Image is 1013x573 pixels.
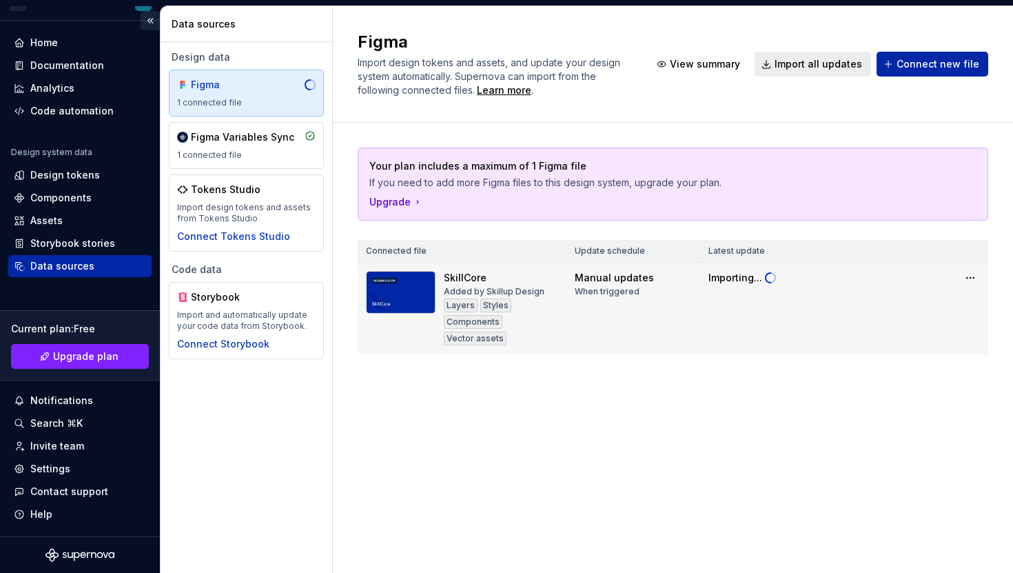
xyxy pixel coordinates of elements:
[30,59,104,72] div: Documentation
[177,150,316,161] div: 1 connected file
[358,31,633,53] h2: Figma
[169,50,324,64] div: Design data
[358,57,623,96] span: Import design tokens and assets, and update your design system automatically. Supernova can impor...
[11,322,149,336] div: Current plan : Free
[45,548,114,562] svg: Supernova Logo
[8,390,152,412] button: Notifications
[575,271,654,285] div: Manual updates
[8,412,152,434] button: Search ⌘K
[30,462,70,476] div: Settings
[477,83,531,97] a: Learn more
[11,147,92,158] div: Design system data
[358,240,566,263] th: Connected file
[575,286,639,297] div: When triggered
[444,299,478,312] div: Layers
[8,435,152,457] a: Invite team
[11,344,149,369] button: Upgrade plan
[775,57,862,71] span: Import all updates
[30,191,92,205] div: Components
[566,240,699,263] th: Update schedule
[369,159,880,173] p: Your plan includes a maximum of 1 Figma file
[8,77,152,99] a: Analytics
[8,210,152,232] a: Assets
[172,17,327,31] div: Data sources
[177,202,316,224] div: Import design tokens and assets from Tokens Studio
[708,271,762,285] div: Importing...
[30,81,74,95] div: Analytics
[444,271,487,285] div: SkillCore
[169,122,324,169] a: Figma Variables Sync1 connected file
[369,176,880,190] p: If you need to add more Figma files to this design system, upgrade your plan.
[8,32,152,54] a: Home
[8,232,152,254] a: Storybook stories
[650,52,749,77] button: View summary
[177,97,316,108] div: 1 connected file
[700,240,837,263] th: Latest update
[755,52,871,77] button: Import all updates
[191,290,257,304] div: Storybook
[30,36,58,50] div: Home
[369,195,423,209] button: Upgrade
[897,57,979,71] span: Connect new file
[8,481,152,503] button: Contact support
[30,214,63,228] div: Assets
[169,174,324,252] a: Tokens StudioImport design tokens and assets from Tokens StudioConnect Tokens Studio
[444,315,502,329] div: Components
[8,458,152,480] a: Settings
[30,485,108,499] div: Contact support
[8,255,152,277] a: Data sources
[444,286,544,297] div: Added by Skillup Design
[177,337,269,351] button: Connect Storybook
[480,299,511,312] div: Styles
[30,104,114,118] div: Code automation
[8,164,152,186] a: Design tokens
[30,394,93,408] div: Notifications
[169,282,324,359] a: StorybookImport and automatically update your code data from Storybook.Connect Storybook
[141,11,160,30] button: Collapse sidebar
[8,187,152,209] a: Components
[444,332,506,345] div: Vector assets
[53,350,119,363] span: Upgrade plan
[169,70,324,117] a: Figma1 connected file
[191,78,257,92] div: Figma
[8,503,152,525] button: Help
[877,52,988,77] button: Connect new file
[177,230,290,243] button: Connect Tokens Studio
[30,439,84,453] div: Invite team
[191,130,294,144] div: Figma Variables Sync
[8,54,152,77] a: Documentation
[30,259,94,273] div: Data sources
[177,310,316,332] div: Import and automatically update your code data from Storybook.
[169,263,324,277] div: Code data
[30,507,52,521] div: Help
[30,168,100,182] div: Design tokens
[475,86,533,96] span: .
[191,183,260,197] div: Tokens Studio
[30,237,115,250] div: Storybook stories
[30,416,83,430] div: Search ⌘K
[8,100,152,122] a: Code automation
[670,57,740,71] span: View summary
